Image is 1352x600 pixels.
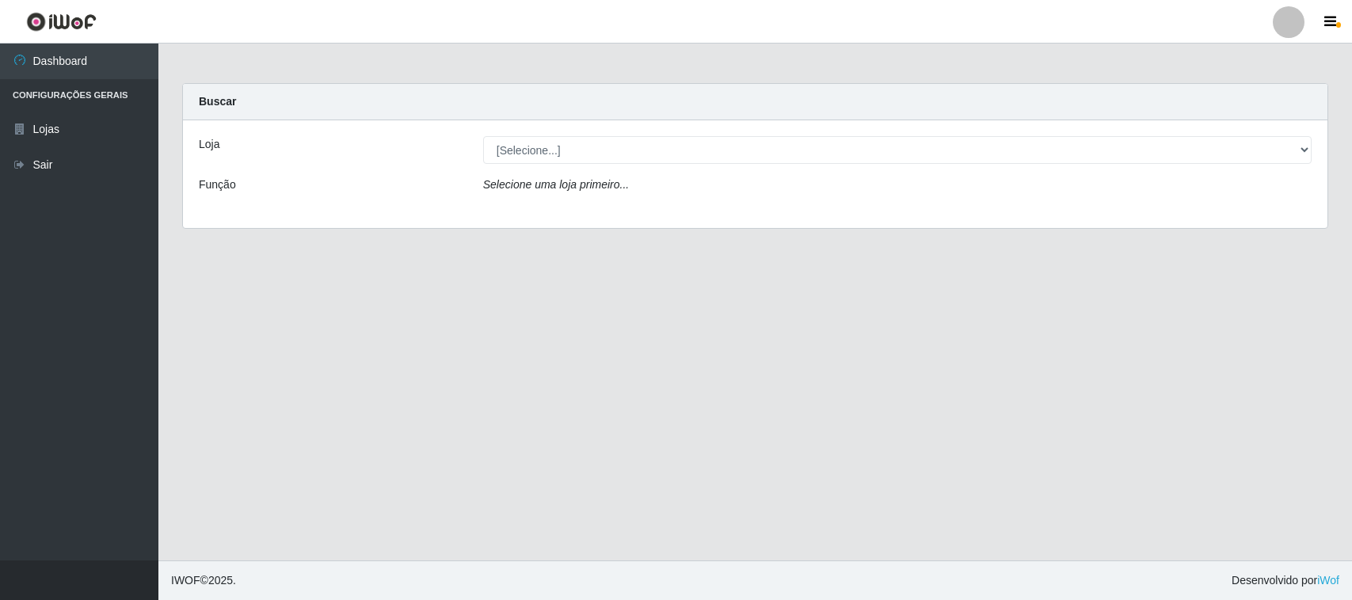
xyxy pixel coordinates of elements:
[199,136,219,153] label: Loja
[199,177,236,193] label: Função
[199,95,236,108] strong: Buscar
[171,574,200,587] span: IWOF
[483,178,629,191] i: Selecione uma loja primeiro...
[1317,574,1339,587] a: iWof
[26,12,97,32] img: CoreUI Logo
[171,572,236,589] span: © 2025 .
[1232,572,1339,589] span: Desenvolvido por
